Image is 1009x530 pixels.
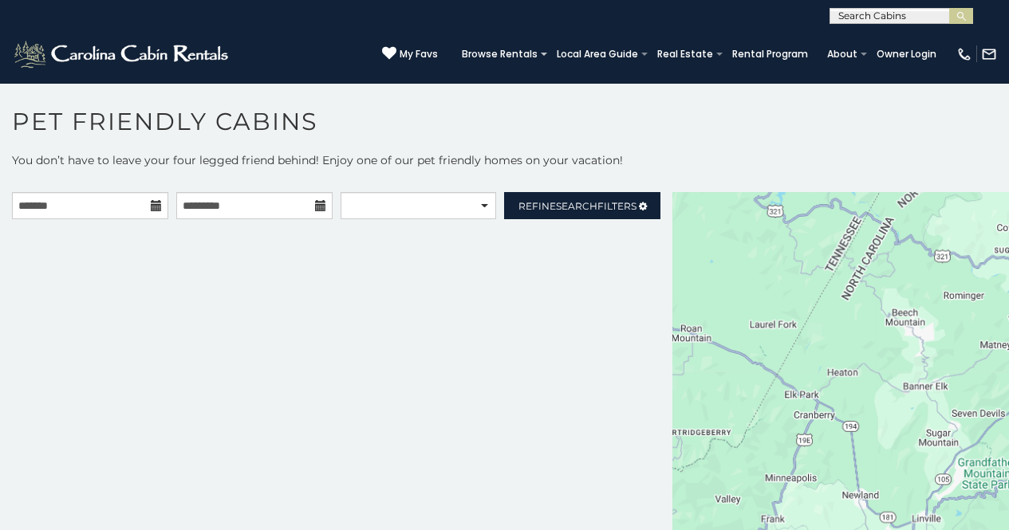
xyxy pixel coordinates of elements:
a: Owner Login [869,43,944,65]
img: phone-regular-white.png [956,46,972,62]
a: Real Estate [649,43,721,65]
span: My Favs [400,47,438,61]
span: Refine Filters [518,200,637,212]
a: Browse Rentals [454,43,546,65]
a: Local Area Guide [549,43,646,65]
img: White-1-2.png [12,38,233,70]
a: About [819,43,865,65]
a: My Favs [382,46,438,62]
span: Search [556,200,597,212]
img: mail-regular-white.png [981,46,997,62]
a: Rental Program [724,43,816,65]
a: RefineSearchFilters [504,192,660,219]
